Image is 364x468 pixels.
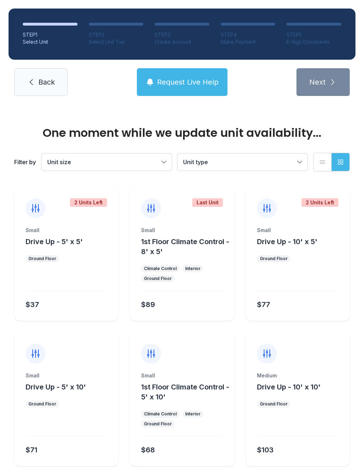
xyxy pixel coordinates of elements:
button: Drive Up - 10' x 10' [257,382,321,392]
div: STEP 4 [221,31,275,38]
div: Make Payment [221,38,275,45]
div: Climate Control [144,266,177,271]
div: Ground Floor [28,256,56,262]
div: Small [141,372,223,379]
button: Drive Up - 10' x 5' [257,237,317,247]
div: E-Sign Documents [287,38,341,45]
div: $71 [26,445,37,455]
div: 2 Units Left [301,198,338,207]
div: $103 [257,445,274,455]
div: Small [141,227,223,234]
div: Ground Floor [260,256,288,262]
div: Last Unit [192,198,223,207]
span: Unit size [47,158,71,166]
div: Select Unit Tier [89,38,144,45]
div: STEP 5 [287,31,341,38]
div: Interior [185,266,200,271]
div: Small [26,372,107,379]
span: Drive Up - 10' x 5' [257,237,317,246]
span: Unit type [183,158,208,166]
button: 1st Floor Climate Control - 8' x 5' [141,237,231,257]
button: Unit size [42,154,172,171]
div: $68 [141,445,155,455]
div: $89 [141,300,155,310]
div: STEP 3 [155,31,209,38]
div: Small [257,227,338,234]
div: Filter by [14,158,36,166]
div: Create Account [155,38,209,45]
span: Drive Up - 5' x 10' [26,383,86,391]
div: Ground Floor [28,401,56,407]
div: Climate Control [144,411,177,417]
span: Back [38,77,55,87]
div: $77 [257,300,270,310]
div: Small [26,227,107,234]
div: One moment while we update unit availability... [14,127,350,139]
div: STEP 2 [89,31,144,38]
span: 1st Floor Climate Control - 5' x 10' [141,383,229,401]
div: STEP 1 [23,31,77,38]
span: Drive Up - 5' x 5' [26,237,83,246]
button: 1st Floor Climate Control - 5' x 10' [141,382,231,402]
div: Ground Floor [144,276,172,281]
button: Drive Up - 5' x 10' [26,382,86,392]
div: 2 Units Left [70,198,107,207]
div: $37 [26,300,39,310]
span: 1st Floor Climate Control - 8' x 5' [141,237,229,256]
span: Request Live Help [157,77,219,87]
span: Next [309,77,326,87]
div: Ground Floor [260,401,288,407]
div: Medium [257,372,338,379]
span: Drive Up - 10' x 10' [257,383,321,391]
div: Ground Floor [144,421,172,427]
div: Interior [185,411,200,417]
button: Drive Up - 5' x 5' [26,237,83,247]
div: Select Unit [23,38,77,45]
button: Unit type [177,154,307,171]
